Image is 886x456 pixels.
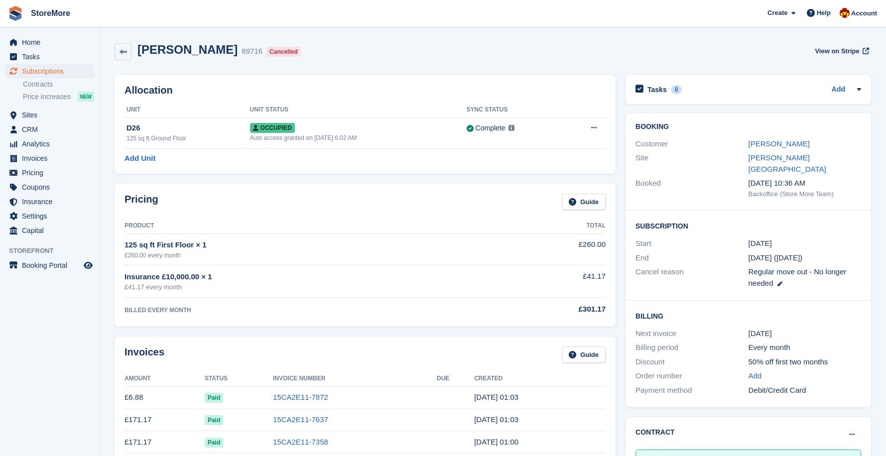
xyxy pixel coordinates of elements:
a: Contracts [23,80,94,89]
h2: Subscription [635,221,861,230]
a: menu [5,35,94,49]
span: Occupied [250,123,295,133]
div: NEW [78,92,94,102]
h2: Contract [635,427,675,438]
div: Next invoice [635,328,748,340]
div: Booked [635,178,748,199]
th: Status [205,371,273,387]
td: £171.17 [125,431,205,454]
div: Site [635,152,748,175]
span: Insurance [22,195,82,209]
span: Help [817,8,831,18]
span: Account [851,8,877,18]
a: menu [5,224,94,237]
span: Create [767,8,787,18]
h2: Tasks [647,85,667,94]
div: [DATE] [749,328,861,340]
img: stora-icon-8386f47178a22dfd0bd8f6a31ec36ba5ce8667c1dd55bd0f319d3a0aa187defe.svg [8,6,23,21]
div: Start [635,238,748,249]
div: D26 [127,122,250,134]
a: menu [5,64,94,78]
img: icon-info-grey-7440780725fd019a000dd9b08b2336e03edf1995a4989e88bcd33f0948082b44.svg [508,125,514,131]
a: menu [5,151,94,165]
span: Price increases [23,92,71,102]
th: Sync Status [467,102,563,118]
div: BILLED EVERY MONTH [125,306,492,315]
span: Invoices [22,151,82,165]
th: Total [492,218,606,234]
time: 2025-07-28 00:03:52 UTC [474,415,518,424]
a: menu [5,258,94,272]
h2: [PERSON_NAME] [137,43,238,56]
span: Paid [205,415,223,425]
span: CRM [22,122,82,136]
div: [DATE] 10:36 AM [749,178,861,189]
h2: Allocation [125,85,606,96]
a: menu [5,180,94,194]
time: 2025-08-28 00:03:45 UTC [474,393,518,401]
a: Guide [562,194,606,210]
span: View on Stripe [815,46,859,56]
h2: Booking [635,123,861,131]
a: Price increases NEW [23,91,94,102]
div: £301.17 [492,304,606,315]
a: menu [5,137,94,151]
th: Unit [125,102,250,118]
div: Insurance £10,000.00 × 1 [125,271,492,283]
div: Cancel reason [635,266,748,289]
div: 0 [671,85,682,94]
div: £41.17 every month [125,282,492,292]
span: Capital [22,224,82,237]
span: Storefront [9,246,99,256]
td: £41.17 [492,265,606,298]
a: 15CA2E11-7872 [273,393,328,401]
a: [PERSON_NAME][GEOGRAPHIC_DATA] [749,153,826,173]
div: Order number [635,370,748,382]
th: Unit Status [250,102,467,118]
a: Add Unit [125,153,155,164]
th: Invoice Number [273,371,437,387]
span: Pricing [22,166,82,180]
span: Subscriptions [22,64,82,78]
div: Debit/Credit Card [749,385,861,396]
div: Billing period [635,342,748,353]
div: Cancelled [266,47,301,57]
div: Payment method [635,385,748,396]
a: menu [5,108,94,122]
div: Complete [476,123,506,133]
div: Backoffice (Store More Team) [749,189,861,199]
th: Product [125,218,492,234]
h2: Billing [635,311,861,321]
h2: Pricing [125,194,158,210]
div: Auto access granted on [DATE] 6:02 AM [250,133,467,142]
a: Add [749,370,762,382]
a: 15CA2E11-7358 [273,438,328,446]
h2: Invoices [125,346,164,363]
span: Paid [205,393,223,403]
span: Sites [22,108,82,122]
th: Amount [125,371,205,387]
span: Regular move out - No longer needed [749,267,847,287]
a: menu [5,166,94,180]
td: £6.88 [125,386,205,409]
div: Discount [635,356,748,368]
span: Settings [22,209,82,223]
a: Preview store [82,259,94,271]
div: Every month [749,342,861,353]
td: £260.00 [492,233,606,265]
span: Analytics [22,137,82,151]
div: 125 sq ft Ground Floor [127,134,250,143]
time: 2025-06-28 00:00:00 UTC [749,238,772,249]
a: menu [5,50,94,64]
a: menu [5,122,94,136]
span: Home [22,35,82,49]
div: 50% off first two months [749,356,861,368]
a: menu [5,209,94,223]
a: Guide [562,346,606,363]
span: [DATE] ([DATE]) [749,253,803,262]
div: £260.00 every month [125,251,492,260]
span: Coupons [22,180,82,194]
a: StoreMore [27,5,74,21]
div: 125 sq ft First Floor × 1 [125,239,492,251]
a: [PERSON_NAME] [749,139,810,148]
